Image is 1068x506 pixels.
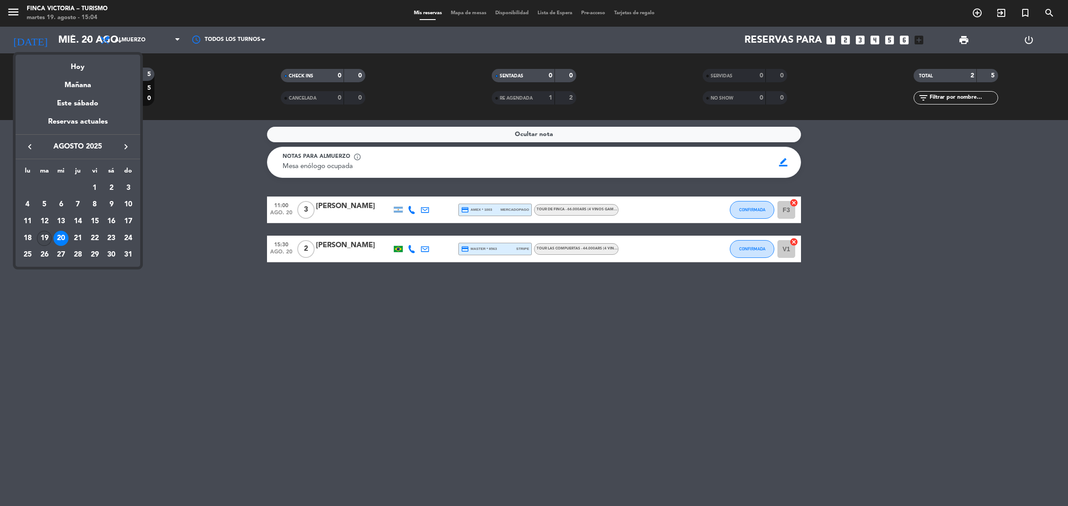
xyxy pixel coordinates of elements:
div: 6 [53,197,69,212]
td: 27 de agosto de 2025 [53,247,69,264]
div: 30 [104,248,119,263]
td: 20 de agosto de 2025 [53,230,69,247]
div: 19 [37,231,52,246]
span: agosto 2025 [38,141,118,153]
div: 28 [70,248,85,263]
div: 15 [87,214,102,229]
td: AGO. [19,180,86,197]
td: 10 de agosto de 2025 [120,197,137,213]
div: 16 [104,214,119,229]
td: 12 de agosto de 2025 [36,213,53,230]
th: miércoles [53,166,69,180]
td: 1 de agosto de 2025 [86,180,103,197]
div: 13 [53,214,69,229]
th: jueves [69,166,86,180]
div: Reservas actuales [16,116,140,134]
button: keyboard_arrow_left [22,141,38,153]
td: 23 de agosto de 2025 [103,230,120,247]
td: 22 de agosto de 2025 [86,230,103,247]
td: 15 de agosto de 2025 [86,213,103,230]
td: 26 de agosto de 2025 [36,247,53,264]
div: 8 [87,197,102,212]
td: 13 de agosto de 2025 [53,213,69,230]
td: 3 de agosto de 2025 [120,180,137,197]
th: sábado [103,166,120,180]
button: keyboard_arrow_right [118,141,134,153]
td: 6 de agosto de 2025 [53,197,69,213]
td: 14 de agosto de 2025 [69,213,86,230]
div: 21 [70,231,85,246]
td: 16 de agosto de 2025 [103,213,120,230]
div: 2 [104,181,119,196]
td: 25 de agosto de 2025 [19,247,36,264]
div: 17 [121,214,136,229]
th: lunes [19,166,36,180]
td: 28 de agosto de 2025 [69,247,86,264]
td: 17 de agosto de 2025 [120,213,137,230]
td: 7 de agosto de 2025 [69,197,86,213]
div: 1 [87,181,102,196]
div: Este sábado [16,91,140,116]
div: 26 [37,248,52,263]
td: 18 de agosto de 2025 [19,230,36,247]
div: 24 [121,231,136,246]
td: 31 de agosto de 2025 [120,247,137,264]
div: 18 [20,231,35,246]
th: viernes [86,166,103,180]
div: 25 [20,248,35,263]
div: 10 [121,197,136,212]
div: Mañana [16,73,140,91]
td: 2 de agosto de 2025 [103,180,120,197]
td: 5 de agosto de 2025 [36,197,53,213]
div: 12 [37,214,52,229]
td: 19 de agosto de 2025 [36,230,53,247]
th: domingo [120,166,137,180]
div: 5 [37,197,52,212]
td: 11 de agosto de 2025 [19,213,36,230]
div: 31 [121,248,136,263]
td: 21 de agosto de 2025 [69,230,86,247]
td: 4 de agosto de 2025 [19,197,36,213]
td: 30 de agosto de 2025 [103,247,120,264]
div: 3 [121,181,136,196]
td: 24 de agosto de 2025 [120,230,137,247]
div: 7 [70,197,85,212]
td: 8 de agosto de 2025 [86,197,103,213]
i: keyboard_arrow_right [121,141,131,152]
td: 29 de agosto de 2025 [86,247,103,264]
div: 23 [104,231,119,246]
div: 20 [53,231,69,246]
div: Hoy [16,55,140,73]
div: 11 [20,214,35,229]
div: 22 [87,231,102,246]
i: keyboard_arrow_left [24,141,35,152]
div: 9 [104,197,119,212]
div: 14 [70,214,85,229]
td: 9 de agosto de 2025 [103,197,120,213]
div: 29 [87,248,102,263]
th: martes [36,166,53,180]
div: 4 [20,197,35,212]
div: 27 [53,248,69,263]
